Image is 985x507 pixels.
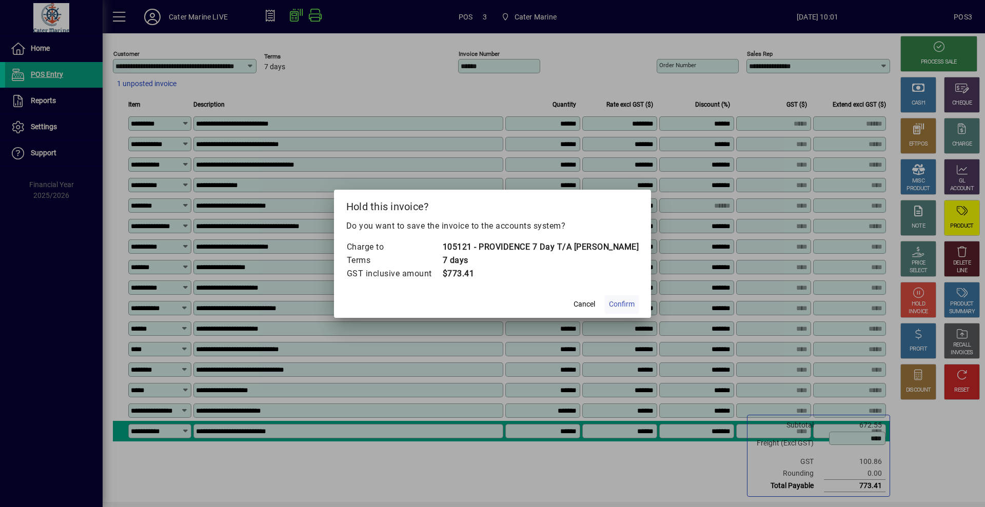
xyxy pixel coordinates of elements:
h2: Hold this invoice? [334,190,652,219]
p: Do you want to save the invoice to the accounts system? [346,220,639,232]
td: 105121 - PROVIDENCE 7 Day T/A [PERSON_NAME] [442,240,639,254]
td: Terms [346,254,442,267]
td: Charge to [346,240,442,254]
td: $773.41 [442,267,639,280]
button: Cancel [568,295,601,314]
td: GST inclusive amount [346,267,442,280]
td: 7 days [442,254,639,267]
span: Cancel [574,299,595,310]
span: Confirm [609,299,635,310]
button: Confirm [605,295,639,314]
